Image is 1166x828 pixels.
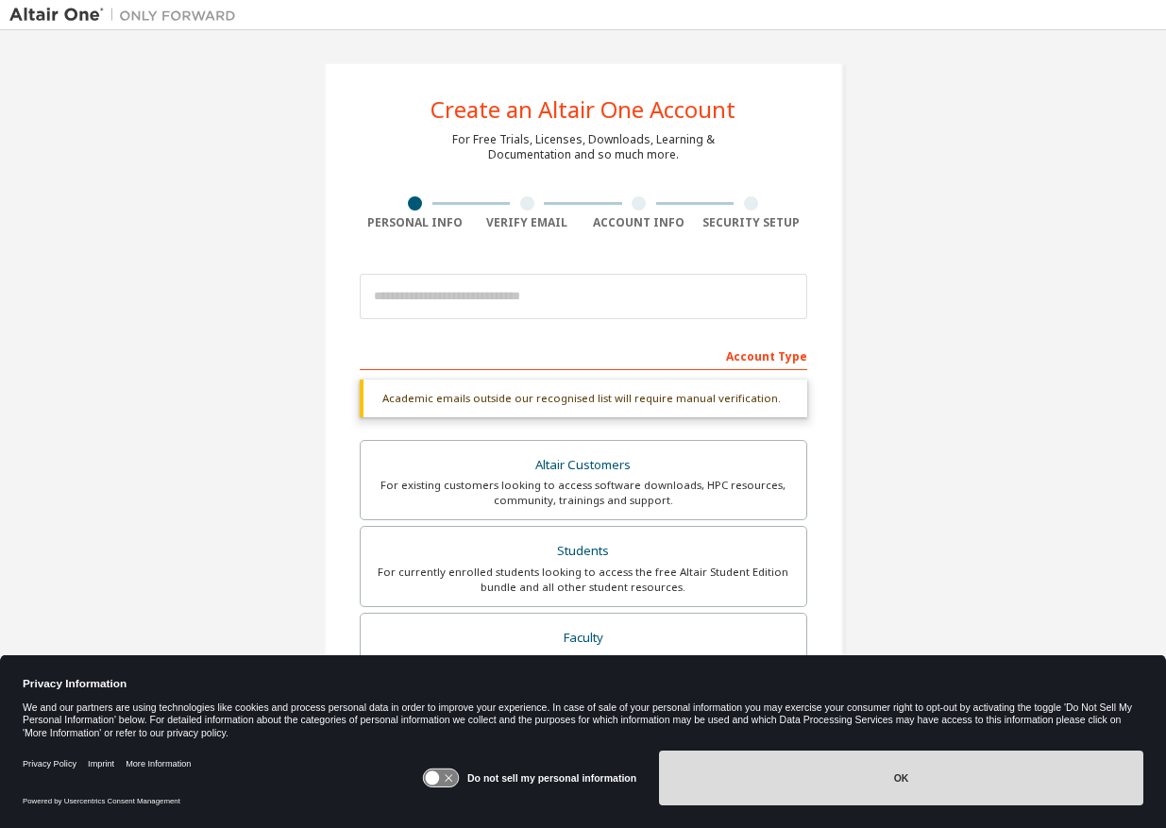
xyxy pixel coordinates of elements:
[431,98,735,121] div: Create an Altair One Account
[452,132,715,162] div: For Free Trials, Licenses, Downloads, Learning & Documentation and so much more.
[372,478,795,508] div: For existing customers looking to access software downloads, HPC resources, community, trainings ...
[372,625,795,651] div: Faculty
[471,215,583,230] div: Verify Email
[372,538,795,565] div: Students
[583,215,696,230] div: Account Info
[9,6,245,25] img: Altair One
[360,215,472,230] div: Personal Info
[372,651,795,682] div: For faculty & administrators of academic institutions administering students and accessing softwa...
[360,380,807,417] div: Academic emails outside our recognised list will require manual verification.
[360,340,807,370] div: Account Type
[372,565,795,595] div: For currently enrolled students looking to access the free Altair Student Edition bundle and all ...
[372,452,795,479] div: Altair Customers
[695,215,807,230] div: Security Setup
